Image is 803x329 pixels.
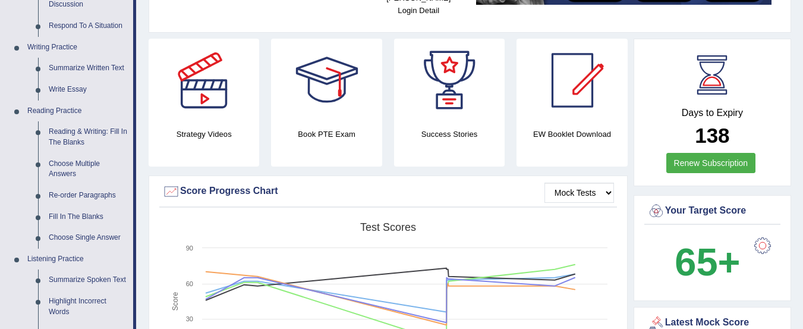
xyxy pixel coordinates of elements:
a: Reading Practice [22,101,133,122]
a: Writing Practice [22,37,133,58]
text: 60 [186,280,193,287]
text: 90 [186,245,193,252]
a: Choose Multiple Answers [43,153,133,185]
text: 30 [186,315,193,322]
a: Renew Subscription [666,153,756,173]
b: 65+ [675,240,740,284]
h4: Book PTE Exam [271,128,382,140]
b: 138 [695,124,729,147]
div: Your Target Score [647,202,777,220]
h4: EW Booklet Download [517,128,627,140]
tspan: Score [171,292,180,311]
a: Write Essay [43,79,133,101]
a: Re-order Paragraphs [43,185,133,206]
div: Score Progress Chart [162,183,614,200]
a: Listening Practice [22,249,133,270]
h4: Days to Expiry [647,108,777,118]
h4: Success Stories [394,128,505,140]
tspan: Test scores [360,221,416,233]
a: Respond To A Situation [43,15,133,37]
a: Fill In The Blanks [43,206,133,228]
a: Highlight Incorrect Words [43,291,133,322]
h4: Strategy Videos [149,128,259,140]
a: Choose Single Answer [43,227,133,249]
a: Summarize Spoken Text [43,270,133,291]
a: Reading & Writing: Fill In The Blanks [43,121,133,153]
a: Summarize Written Text [43,58,133,79]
